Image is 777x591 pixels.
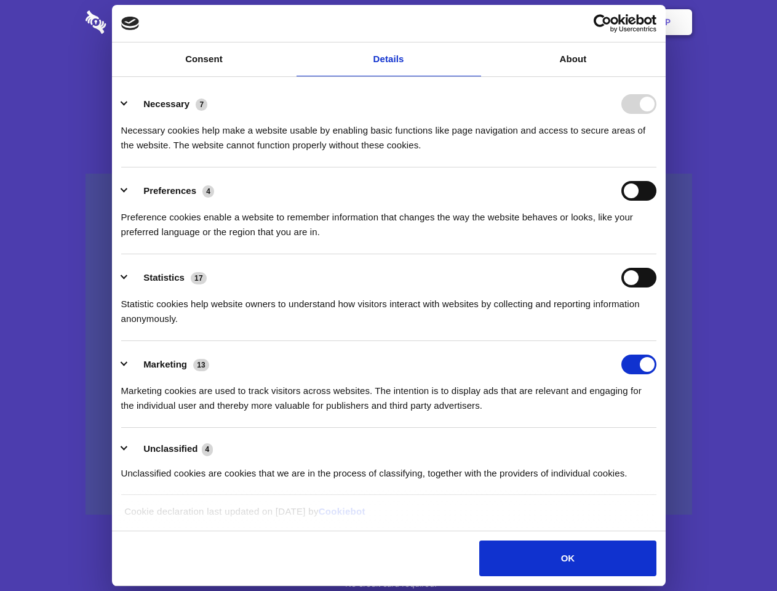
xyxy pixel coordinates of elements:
button: Unclassified (4) [121,441,221,457]
label: Preferences [143,185,196,196]
img: logo [121,17,140,30]
a: Contact [499,3,556,41]
div: Necessary cookies help make a website usable by enabling basic functions like page navigation and... [121,114,656,153]
a: Consent [112,42,297,76]
button: OK [479,541,656,576]
span: 4 [202,185,214,198]
div: Statistic cookies help website owners to understand how visitors interact with websites by collec... [121,287,656,326]
div: Unclassified cookies are cookies that we are in the process of classifying, together with the pro... [121,457,656,481]
span: 17 [191,272,207,284]
h1: Eliminate Slack Data Loss. [86,55,692,100]
label: Statistics [143,272,185,283]
span: 7 [196,98,207,111]
label: Necessary [143,98,189,109]
label: Marketing [143,359,187,369]
a: Details [297,42,481,76]
a: Login [558,3,612,41]
button: Preferences (4) [121,181,222,201]
button: Marketing (13) [121,355,217,374]
a: Usercentrics Cookiebot - opens in a new window [549,14,656,33]
span: 13 [193,359,209,371]
span: 4 [202,443,213,456]
iframe: Drift Widget Chat Controller [715,529,762,576]
h4: Auto-redaction of sensitive data, encrypted data sharing and self-destructing private chats. Shar... [86,112,692,153]
div: Marketing cookies are used to track visitors across websites. The intention is to display ads tha... [121,374,656,413]
div: Preference cookies enable a website to remember information that changes the way the website beha... [121,201,656,239]
img: logo-wordmark-white-trans-d4663122ce5f474addd5e946df7df03e33cb6a1c49d2221995e7729f52c070b2.svg [86,10,191,34]
div: Cookie declaration last updated on [DATE] by [115,504,662,528]
a: Cookiebot [319,506,365,517]
button: Necessary (7) [121,94,215,114]
button: Statistics (17) [121,268,215,287]
a: About [481,42,666,76]
a: Pricing [361,3,415,41]
a: Wistia video thumbnail [86,174,692,515]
